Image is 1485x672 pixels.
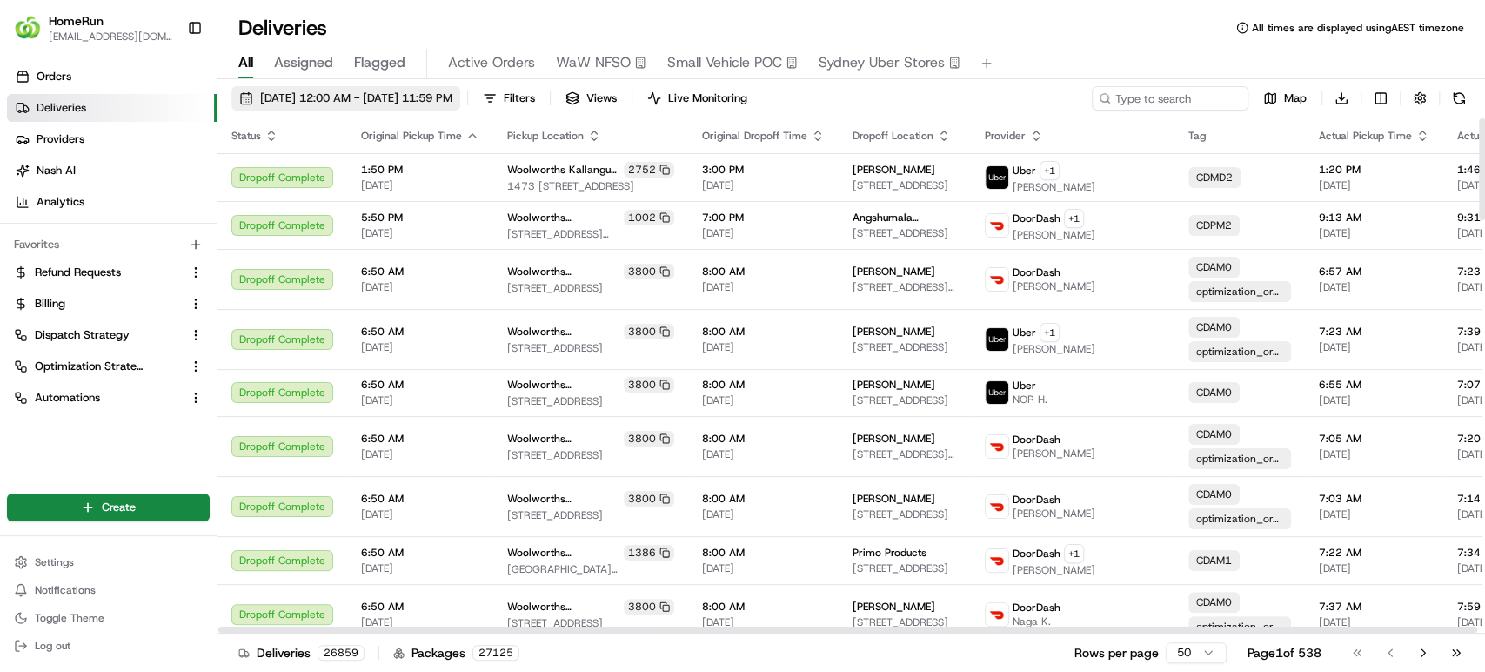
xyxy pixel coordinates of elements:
img: doordash_logo_v2.png [986,268,1008,291]
span: 7:05 AM [1319,432,1429,446]
span: Knowledge Base [35,389,133,407]
span: Notifications [35,583,96,597]
img: doordash_logo_v2.png [986,435,1008,458]
span: [STREET_ADDRESS] [853,561,957,575]
span: Naga K. [1013,615,1060,628]
button: Optimization Strategy [7,353,210,380]
span: Live Monitoring [668,91,747,106]
span: [STREET_ADDRESS] [853,615,957,629]
span: [STREET_ADDRESS] [853,393,957,407]
span: Dropoff Location [853,129,933,143]
a: Automations [14,390,182,406]
img: 1736555255976-a54dd68f-1ca7-489b-9aae-adbdc363a1c4 [35,271,49,285]
a: 📗Knowledge Base [10,382,140,413]
span: Automations [35,390,100,406]
a: Orders [7,63,217,91]
span: Woolworths [GEOGRAPHIC_DATA] (VDOS) [507,492,620,506]
img: doordash_logo_v2.png [986,495,1008,518]
span: All times are displayed using AEST timezone [1252,21,1464,35]
span: [DATE] [702,280,825,294]
span: 7:23 AM [1319,325,1429,339]
span: DoorDash [1013,212,1060,225]
span: Log out [35,639,70,653]
span: Assigned [274,52,333,73]
div: 1386 [624,545,674,561]
span: Dispatch Strategy [35,327,130,343]
button: Toggle Theme [7,606,210,630]
span: [DATE] [702,447,825,461]
div: Page 1 of 538 [1248,644,1321,662]
span: Primo Products [853,546,926,560]
button: Refresh [1447,86,1471,111]
span: DoorDash [1013,265,1060,279]
span: 1473 [STREET_ADDRESS] [507,179,674,193]
span: CDAM0 [1196,427,1232,441]
button: Billing [7,290,210,318]
span: 8:00 AM [702,265,825,279]
span: CDAM0 [1196,487,1232,501]
span: 8:00 AM [702,432,825,446]
span: • [144,317,151,331]
img: 8571987876998_91fb9ceb93ad5c398215_72.jpg [37,166,68,198]
span: Original Pickup Time [361,129,462,143]
span: Map [1284,91,1307,106]
span: optimization_order_unassigned [1196,285,1283,299]
span: Refund Requests [35,265,121,280]
span: DoorDash [1013,433,1060,447]
img: uber-new-logo.jpeg [986,166,1008,189]
span: 6:50 AM [361,325,479,339]
button: Filters [475,86,543,111]
div: 3800 [624,264,674,279]
span: 6:50 AM [361,378,479,392]
span: [DATE] [154,317,190,331]
span: DoorDash [1013,547,1060,561]
span: [PERSON_NAME] [853,325,935,339]
span: Original Dropoff Time [702,129,807,143]
span: [STREET_ADDRESS] [853,340,957,354]
span: Woolworths [GEOGRAPHIC_DATA] [507,546,620,560]
span: [STREET_ADDRESS] [507,394,674,408]
button: Dispatch Strategy [7,321,210,349]
span: Angshumala [PERSON_NAME] [853,211,957,225]
span: CDAM0 [1196,386,1232,400]
span: [DATE] [361,178,479,192]
span: • [144,270,151,284]
span: [PERSON_NAME] [1013,507,1095,521]
a: Optimization Strategy [14,359,182,374]
a: Nash AI [7,157,217,185]
span: Actual Pickup Time [1319,129,1412,143]
span: Uber [1013,379,1036,393]
a: Billing [14,296,182,312]
button: Live Monitoring [639,86,755,111]
span: CDAM0 [1196,260,1232,274]
button: Notifications [7,578,210,602]
button: +1 [1064,544,1084,563]
img: HomeRun [14,14,42,42]
div: 3800 [624,599,674,615]
span: Active Orders [448,52,535,73]
span: optimization_order_unassigned [1196,345,1283,359]
p: Welcome 👋 [17,70,317,97]
span: [PERSON_NAME] [853,600,935,614]
span: [DATE] [361,447,479,461]
div: 26859 [318,645,365,661]
span: [DATE] [702,507,825,521]
span: 8:00 AM [702,378,825,392]
span: Billing [35,296,65,312]
span: [DATE] [361,561,479,575]
span: optimization_order_unassigned [1196,512,1283,526]
a: Deliveries [7,94,217,122]
button: [DATE] 12:00 AM - [DATE] 11:59 PM [231,86,460,111]
button: +1 [1040,161,1060,180]
span: Settings [35,555,74,569]
span: [PERSON_NAME] [1013,342,1095,356]
span: 7:37 AM [1319,600,1429,614]
span: Woolworths [GEOGRAPHIC_DATA] [507,211,620,225]
span: [PERSON_NAME] [1013,180,1095,194]
span: 6:50 AM [361,546,479,560]
span: [DATE] [1319,178,1429,192]
span: [DATE] [702,226,825,240]
span: Deliveries [37,100,86,116]
div: Past conversations [17,226,117,240]
span: [DATE] [702,178,825,192]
